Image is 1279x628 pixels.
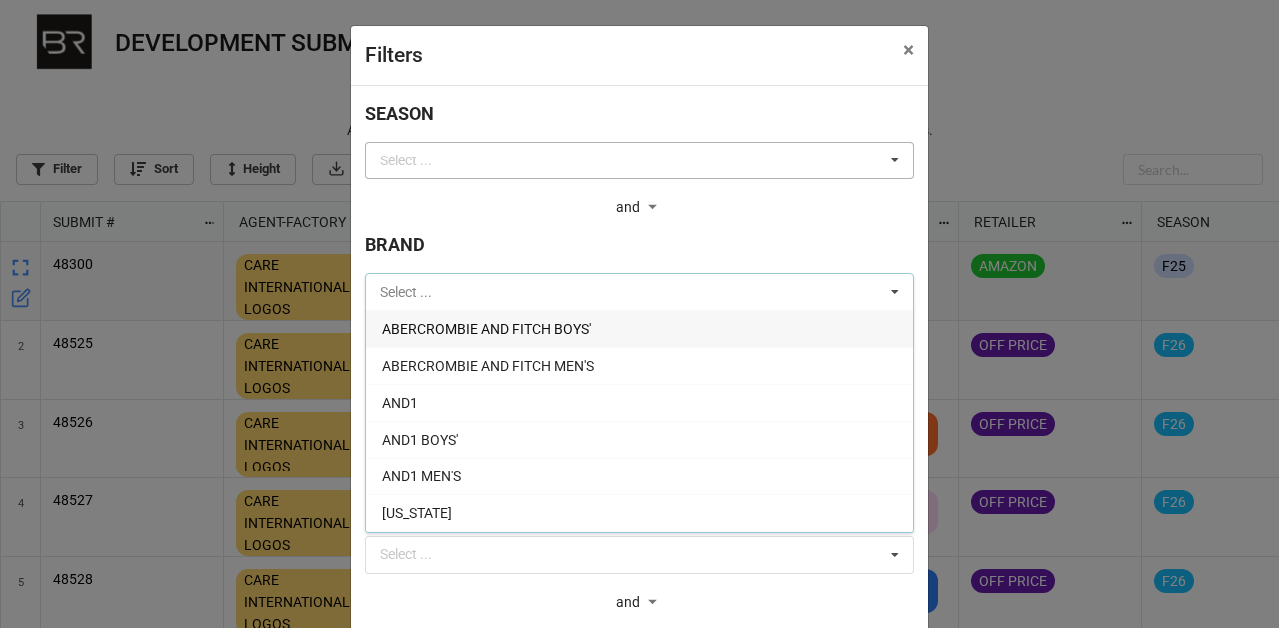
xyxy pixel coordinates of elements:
[382,358,594,374] span: ABERCROMBIE AND FITCH MEN'S
[375,150,461,172] div: Select ...
[382,505,452,521] span: [US_STATE]
[365,40,859,72] div: Filters
[382,321,591,337] span: ABERCROMBIE AND FITCH BOYS'
[365,231,425,259] label: BRAND
[382,469,461,484] span: AND1 MEN'S
[616,193,663,223] div: and
[365,100,434,128] label: SEASON
[903,38,914,62] span: ×
[382,432,458,448] span: AND1 BOYS'
[616,588,663,618] div: and
[382,395,418,411] span: AND1
[375,543,461,566] div: Select ...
